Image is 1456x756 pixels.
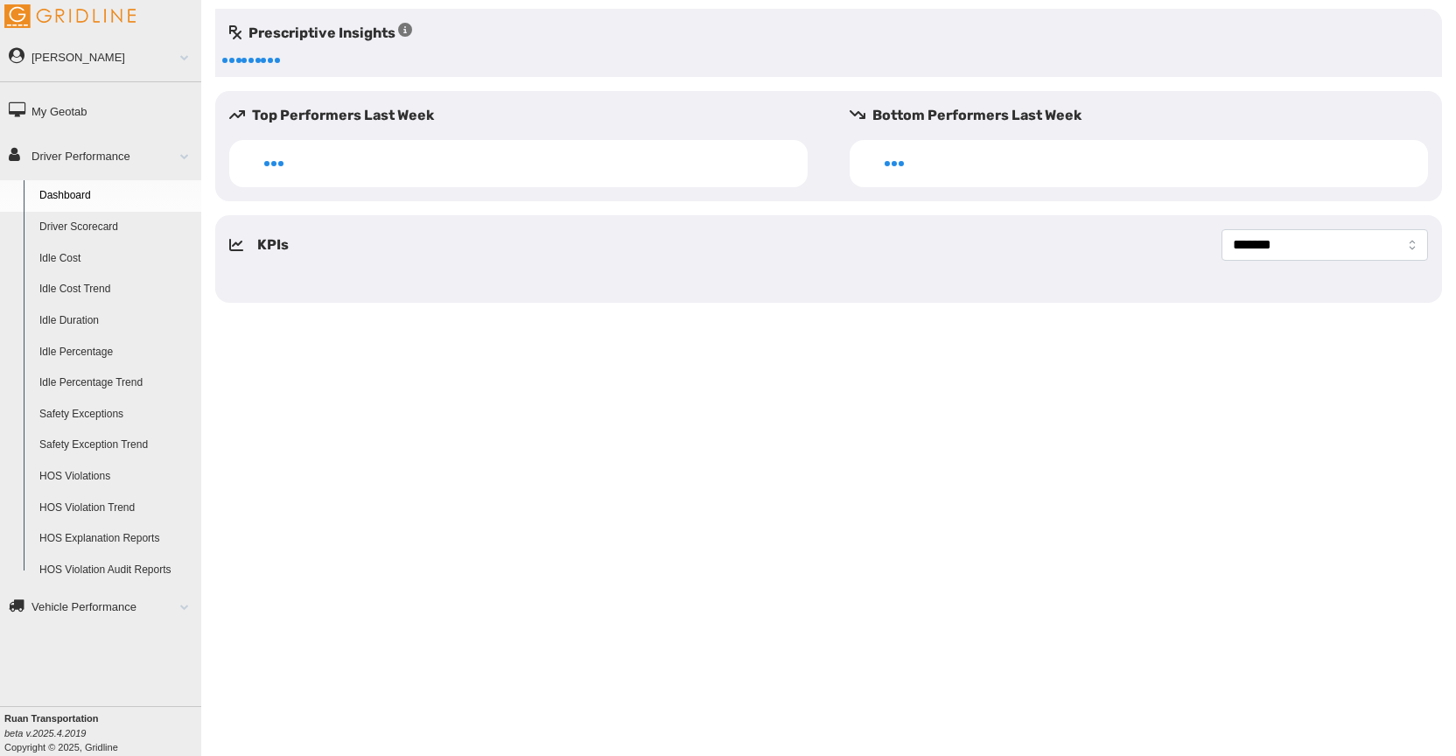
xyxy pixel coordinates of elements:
a: Dashboard [31,180,201,212]
h5: Bottom Performers Last Week [850,105,1442,126]
a: Idle Cost Trend [31,274,201,305]
i: beta v.2025.4.2019 [4,728,86,738]
a: Idle Cost [31,243,201,275]
div: Copyright © 2025, Gridline [4,711,201,754]
a: HOS Violations [31,461,201,493]
a: HOS Explanation Reports [31,523,201,555]
a: Driver Scorecard [31,212,201,243]
a: HOS Violation Audit Reports [31,555,201,586]
a: Safety Exception Trend [31,430,201,461]
a: Idle Duration [31,305,201,337]
h5: Prescriptive Insights [229,23,412,44]
img: Gridline [4,4,136,28]
b: Ruan Transportation [4,713,99,724]
h5: Top Performers Last Week [229,105,822,126]
a: Idle Percentage [31,337,201,368]
a: HOS Violation Trend [31,493,201,524]
h5: KPIs [257,234,289,255]
a: Safety Exceptions [31,399,201,430]
a: Idle Percentage Trend [31,367,201,399]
